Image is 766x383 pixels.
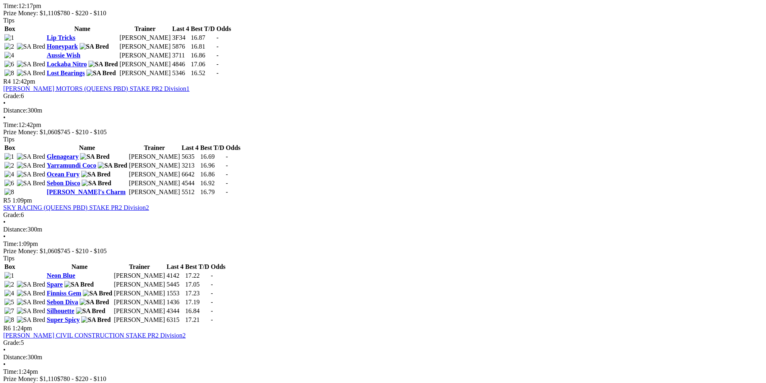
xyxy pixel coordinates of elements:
[185,281,210,289] td: 17.05
[4,144,15,151] span: Box
[3,17,14,24] span: Tips
[17,171,45,178] img: SA Bred
[3,219,6,225] span: •
[226,171,228,178] span: -
[129,153,181,161] td: [PERSON_NAME]
[17,281,45,288] img: SA Bred
[200,144,225,152] th: Best T/D
[4,180,14,187] img: 6
[3,368,763,375] div: 1:24pm
[3,361,6,368] span: •
[129,144,181,152] th: Trainer
[17,299,45,306] img: SA Bred
[47,34,75,41] a: Lip Tricks
[129,170,181,178] td: [PERSON_NAME]
[3,346,6,353] span: •
[3,354,763,361] div: 300m
[190,69,215,77] td: 16.52
[47,307,74,314] a: Silhouette
[17,307,45,315] img: SA Bred
[83,290,112,297] img: SA Bred
[3,240,18,247] span: Time:
[3,114,6,121] span: •
[119,34,171,42] td: [PERSON_NAME]
[166,289,184,297] td: 1553
[98,162,127,169] img: SA Bred
[88,61,118,68] img: SA Bred
[166,272,184,280] td: 4142
[181,162,199,170] td: 3213
[200,170,225,178] td: 16.86
[166,281,184,289] td: 5445
[181,153,199,161] td: 5635
[47,61,87,68] a: Lockaba Nitro
[113,298,165,306] td: [PERSON_NAME]
[3,204,149,211] a: SKY RACING (QUEENS PBD) STAKE PR2 Division2
[4,307,14,315] img: 7
[129,188,181,196] td: [PERSON_NAME]
[47,70,85,76] a: Lost Bearings
[3,211,763,219] div: 6
[47,153,78,160] a: Glenageary
[216,61,218,68] span: -
[80,43,109,50] img: SA Bred
[3,368,18,375] span: Time:
[76,307,105,315] img: SA Bred
[185,316,210,324] td: 17.21
[4,43,14,50] img: 2
[3,85,189,92] a: [PERSON_NAME] MOTORS (QUEENS PBD) STAKE PR2 Division1
[3,332,186,339] a: [PERSON_NAME] CIVIL CONSTRUCTION STAKE PR2 Division2
[216,43,218,50] span: -
[3,2,18,9] span: Time:
[3,129,763,136] div: Prize Money: $1,060
[3,10,763,17] div: Prize Money: $1,110
[3,136,14,143] span: Tips
[113,307,165,315] td: [PERSON_NAME]
[166,263,184,271] th: Last 4
[57,10,106,16] span: $780 - $220 - $110
[80,299,109,306] img: SA Bred
[216,25,231,33] th: Odds
[47,272,75,279] a: Neon Blue
[185,272,210,280] td: 17.22
[4,272,14,279] img: 1
[185,307,210,315] td: 16.84
[211,299,213,305] span: -
[17,153,45,160] img: SA Bred
[17,43,45,50] img: SA Bred
[172,43,189,51] td: 5876
[4,263,15,270] span: Box
[47,188,125,195] a: [PERSON_NAME]'s Charm
[185,298,210,306] td: 17.19
[4,162,14,169] img: 2
[190,43,215,51] td: 16.81
[226,180,228,186] span: -
[3,240,763,248] div: 1:09pm
[216,52,218,59] span: -
[211,316,213,323] span: -
[46,25,118,33] th: Name
[211,281,213,288] span: -
[166,307,184,315] td: 4344
[190,25,215,33] th: Best T/D
[113,289,165,297] td: [PERSON_NAME]
[17,61,45,68] img: SA Bred
[200,162,225,170] td: 16.96
[181,170,199,178] td: 6642
[4,299,14,306] img: 5
[64,281,94,288] img: SA Bred
[129,162,181,170] td: [PERSON_NAME]
[216,34,218,41] span: -
[12,325,32,332] span: 1:24pm
[172,34,189,42] td: 3F34
[4,290,14,297] img: 4
[185,263,210,271] th: Best T/D
[47,281,63,288] a: Spare
[3,325,11,332] span: R6
[119,69,171,77] td: [PERSON_NAME]
[3,78,11,85] span: R4
[190,60,215,68] td: 17.06
[12,197,32,204] span: 1:09pm
[3,255,14,262] span: Tips
[181,179,199,187] td: 4544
